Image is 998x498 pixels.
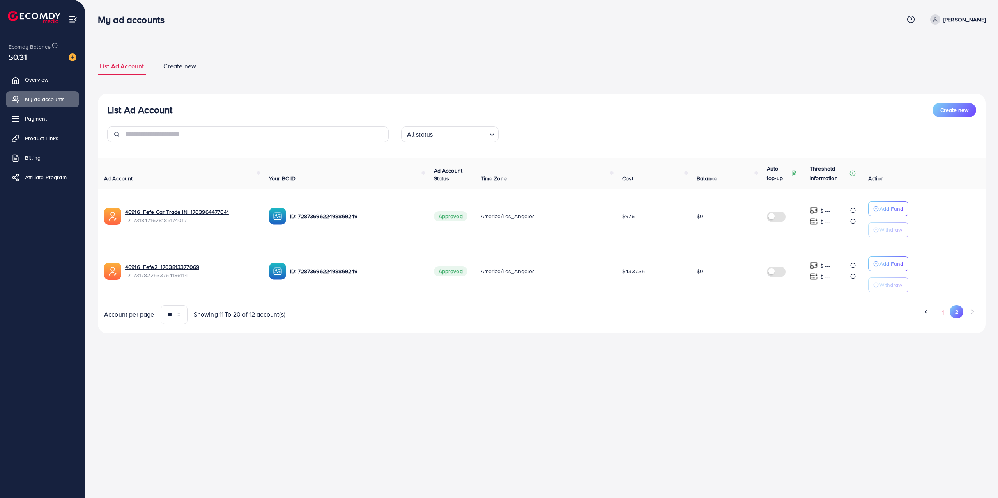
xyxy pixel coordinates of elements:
a: Payment [6,111,79,126]
h3: List Ad Account [107,104,172,116]
p: Withdraw [879,280,902,290]
span: $4337.35 [622,267,645,275]
span: My ad accounts [25,95,65,103]
div: <span class='underline'>46916_Fefe Car Trade IN_1703964477641</span></br>7318471628185174017 [125,208,257,224]
button: Go to page 1 [936,305,950,320]
img: ic-ba-acc.ded83a64.svg [269,208,286,225]
a: [PERSON_NAME] [927,14,986,25]
button: Go to page 2 [950,305,963,318]
span: Ad Account Status [434,167,463,182]
span: America/Los_Angeles [481,212,535,220]
span: $0 [697,267,703,275]
span: Affiliate Program [25,173,67,181]
img: ic-ads-acc.e4c84228.svg [104,208,121,225]
h3: My ad accounts [98,14,171,25]
div: Search for option [401,126,499,142]
span: Your BC ID [269,174,296,182]
span: $0 [697,212,703,220]
a: Product Links [6,130,79,146]
p: $ --- [820,217,830,226]
img: logo [8,11,60,23]
button: Withdraw [868,222,908,237]
span: Approved [434,266,467,276]
ul: Pagination [548,305,980,320]
span: ID: 7317822533764186114 [125,271,257,279]
img: ic-ba-acc.ded83a64.svg [269,263,286,280]
p: [PERSON_NAME] [943,15,986,24]
div: <span class='underline'>46916_Fefe2_1703813377069</span></br>7317822533764186114 [125,263,257,279]
button: Withdraw [868,277,908,292]
p: Threshold information [810,164,848,183]
button: Go to previous page [920,305,934,318]
span: Approved [434,211,467,221]
span: Create new [163,62,196,71]
span: $0.31 [9,51,27,62]
img: top-up amount [810,217,818,226]
a: Overview [6,72,79,87]
a: My ad accounts [6,91,79,107]
a: 46916_Fefe Car Trade IN_1703964477641 [125,208,229,216]
span: America/Los_Angeles [481,267,535,275]
span: Cost [622,174,633,182]
a: 46916_Fefe2_1703813377069 [125,263,199,271]
iframe: Chat [965,463,992,492]
img: ic-ads-acc.e4c84228.svg [104,263,121,280]
p: ID: 7287369622498869249 [290,212,421,221]
span: ID: 7318471628185174017 [125,216,257,224]
span: Action [868,174,884,182]
img: top-up amount [810,261,818,270]
span: Overview [25,76,48,84]
span: Payment [25,115,47,123]
button: Create new [933,103,976,117]
button: Add Fund [868,256,908,271]
button: Add Fund [868,201,908,216]
span: Create new [940,106,968,114]
p: Auto top-up [767,164,789,183]
span: Ecomdy Balance [9,43,51,51]
span: Account per page [104,310,154,319]
p: $ --- [820,272,830,281]
span: All status [405,129,435,140]
a: Affiliate Program [6,169,79,185]
span: Time Zone [481,174,507,182]
p: $ --- [820,261,830,270]
p: Withdraw [879,225,902,235]
img: top-up amount [810,272,818,281]
p: ID: 7287369622498869249 [290,267,421,276]
input: Search for option [435,127,486,140]
span: Ad Account [104,174,133,182]
img: top-up amount [810,206,818,215]
img: menu [69,15,78,24]
img: image [69,53,76,61]
span: $976 [622,212,635,220]
span: Billing [25,154,41,162]
p: $ --- [820,206,830,215]
a: Billing [6,150,79,165]
span: List Ad Account [100,62,144,71]
span: Product Links [25,134,58,142]
span: Balance [697,174,717,182]
p: Add Fund [879,204,903,213]
p: Add Fund [879,259,903,269]
span: Showing 11 To 20 of 12 account(s) [194,310,285,319]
